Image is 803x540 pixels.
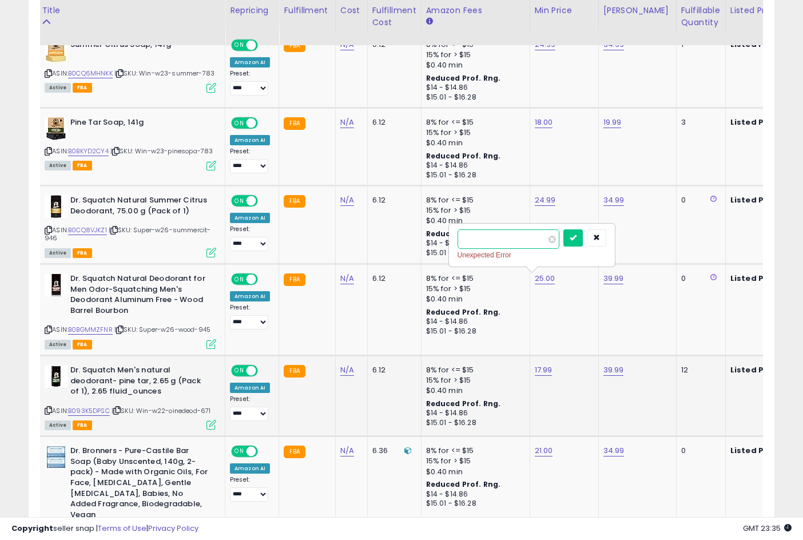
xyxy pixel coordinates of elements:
span: ON [232,41,247,50]
div: Preset: [230,70,270,96]
span: | SKU: Win-w23-pinesopa-783 [110,146,213,156]
div: 15% for > $15 [426,284,521,294]
div: $0.40 min [426,60,521,70]
div: $15.01 - $16.28 [426,327,521,336]
div: 6.12 [372,117,412,128]
span: All listings currently available for purchase on Amazon [45,83,71,93]
div: 3 [681,117,717,128]
div: $15.01 - $16.28 [426,499,521,509]
span: All listings currently available for purchase on Amazon [45,161,71,170]
span: OFF [256,41,275,50]
a: B0CQ8VJKZ1 [68,225,107,235]
b: Dr. Bronners - Pure-Castile Bar Soap (Baby Unscented, 140g, 2-pack) - Made with Organic Oils, For... [70,446,209,523]
a: N/A [340,445,354,456]
a: 19.99 [603,117,622,128]
div: ASIN: [45,117,216,169]
b: Dr. Squatch Natural Deodorant for Men Odor-Squatching Men's Deodorant Aluminum Free - Wood Barrel... [70,273,209,319]
div: 15% for > $15 [426,128,521,138]
div: 8% for <= $15 [426,446,521,456]
div: ASIN: [45,365,216,428]
span: | SKU: Win-w22-oinedeod-671 [112,406,211,415]
div: 15% for > $15 [426,456,521,466]
strong: Copyright [11,523,53,534]
div: $0.40 min [426,138,521,148]
div: Fulfillable Quantity [681,5,721,29]
div: $0.40 min [426,467,521,477]
div: 15% for > $15 [426,205,521,216]
div: 0 [681,195,717,205]
b: Listed Price: [730,364,782,375]
a: 34.99 [603,445,625,456]
a: N/A [340,117,354,128]
div: ASIN: [45,273,216,348]
img: 41PplNCJGWL._SL40_.jpg [45,39,67,62]
div: $14 - $14.86 [426,161,521,170]
a: 25.00 [535,273,555,284]
div: seller snap | | [11,523,198,534]
span: ON [232,118,247,128]
div: 15% for > $15 [426,375,521,386]
b: Reduced Prof. Rng. [426,151,501,161]
a: 39.99 [603,273,624,284]
a: N/A [340,194,354,206]
a: 21.00 [535,445,553,456]
b: Reduced Prof. Rng. [426,73,501,83]
div: 15% for > $15 [426,50,521,60]
div: Repricing [230,5,274,17]
div: $15.01 - $16.28 [426,418,521,428]
div: Amazon AI [230,213,270,223]
div: Amazon AI [230,463,270,474]
span: | SKU: Super-w26-summercit-946 [45,225,211,243]
b: Reduced Prof. Rng. [426,307,501,317]
span: ON [232,275,247,284]
span: All listings currently available for purchase on Amazon [45,420,71,430]
div: 8% for <= $15 [426,195,521,205]
div: $0.40 min [426,386,521,396]
a: 24.99 [535,194,556,206]
b: Summer Citrus Soap, 141g [70,39,209,53]
div: $15.01 - $16.28 [426,93,521,102]
a: B0BGMMZFNR [68,325,113,335]
small: FBA [284,365,305,378]
div: $0.40 min [426,294,521,304]
small: Amazon Fees. [426,17,433,27]
a: 34.99 [603,194,625,206]
div: Amazon AI [230,383,270,393]
a: 18.00 [535,117,553,128]
div: [PERSON_NAME] [603,5,671,17]
div: 6.36 [372,446,412,456]
span: ON [232,447,247,456]
a: N/A [340,364,354,376]
div: 0 [681,446,717,456]
div: Preset: [230,476,270,502]
span: | SKU: Super-w26-wood-945 [114,325,210,334]
span: OFF [256,118,275,128]
span: OFF [256,275,275,284]
b: Reduced Prof. Rng. [426,229,501,239]
div: Cost [340,5,363,17]
b: Reduced Prof. Rng. [426,479,501,489]
small: FBA [284,195,305,208]
div: Fulfillment [284,5,330,17]
div: 8% for <= $15 [426,365,521,375]
span: All listings currently available for purchase on Amazon [45,340,71,350]
img: 51uj-auYtlL._SL40_.jpg [45,446,67,468]
div: Amazon Fees [426,5,525,17]
b: Listed Price: [730,273,782,284]
span: OFF [256,447,275,456]
span: FBA [73,340,92,350]
span: ON [232,196,247,206]
img: 412kQQpCAnL._SL40_.jpg [45,195,67,218]
img: 51KRhvwtLNL._SL40_.jpg [45,117,67,140]
div: $15.01 - $16.28 [426,248,521,258]
a: B0CQ6MHNKK [68,69,113,78]
span: OFF [256,366,275,376]
span: FBA [73,248,92,258]
div: $14 - $14.86 [426,317,521,327]
span: | SKU: Win-w23-summer-783 [114,69,214,78]
div: Min Price [535,5,594,17]
small: FBA [284,117,305,130]
div: 6.12 [372,195,412,205]
a: Privacy Policy [148,523,198,534]
div: Amazon AI [230,57,270,67]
